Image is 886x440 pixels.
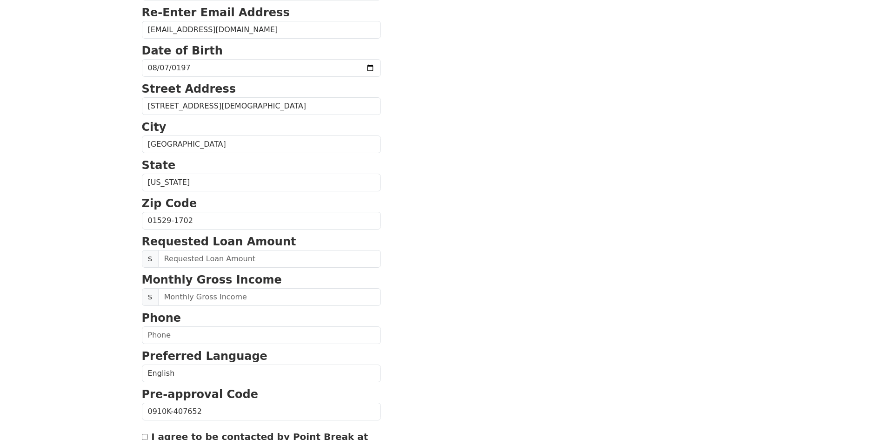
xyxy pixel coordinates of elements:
input: Requested Loan Amount [158,250,381,268]
input: Re-Enter Email Address [142,21,381,39]
strong: Phone [142,311,181,325]
strong: City [142,121,167,134]
input: Street Address [142,97,381,115]
input: Monthly Gross Income [158,288,381,306]
strong: Street Address [142,82,236,95]
input: Pre-approval Code [142,403,381,420]
strong: Pre-approval Code [142,388,259,401]
strong: Date of Birth [142,44,223,57]
strong: Preferred Language [142,350,267,363]
span: $ [142,250,159,268]
strong: Re-Enter Email Address [142,6,290,19]
strong: State [142,159,176,172]
input: Phone [142,326,381,344]
input: Zip Code [142,212,381,230]
strong: Requested Loan Amount [142,235,296,248]
strong: Zip Code [142,197,197,210]
input: City [142,135,381,153]
span: $ [142,288,159,306]
p: Monthly Gross Income [142,271,381,288]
